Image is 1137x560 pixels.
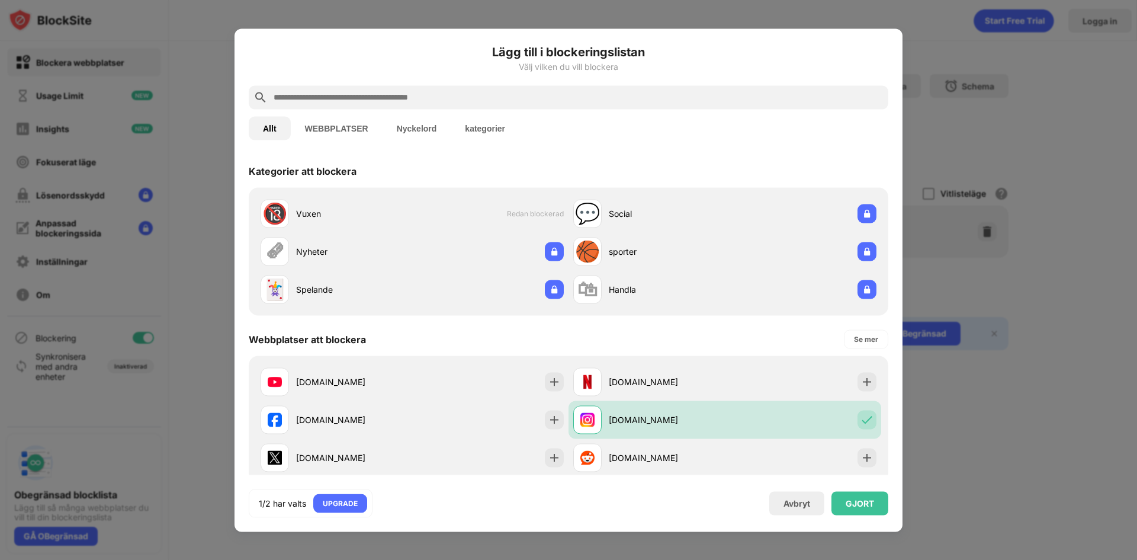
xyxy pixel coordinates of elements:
div: sporter [609,245,725,258]
span: Redan blockerad [507,209,564,218]
div: Nyheter [296,245,412,258]
div: [DOMAIN_NAME] [296,414,412,426]
img: favicons [580,450,595,465]
div: [DOMAIN_NAME] [609,376,725,388]
div: Vuxen [296,207,412,220]
div: UPGRADE [323,497,358,509]
div: [DOMAIN_NAME] [296,452,412,464]
div: 1/2 har valts [259,497,306,509]
h6: Lägg till i blockeringslistan [249,43,888,60]
div: GJORT [846,498,874,508]
div: Avbryt [783,498,810,508]
button: Nyckelord [383,116,451,140]
div: Se mer [854,333,878,345]
img: favicons [580,412,595,427]
div: [DOMAIN_NAME] [609,452,725,464]
button: Allt [249,116,291,140]
div: Webbplatser att blockera [249,333,366,345]
img: favicons [268,412,282,427]
div: 🛍 [577,277,598,302]
div: 🔞 [262,201,287,226]
img: favicons [268,375,282,389]
div: Handla [609,283,725,296]
img: favicons [580,375,595,389]
button: WEBBPLATSER [291,116,383,140]
button: kategorier [451,116,519,140]
div: [DOMAIN_NAME] [296,376,412,388]
div: 🗞 [265,239,285,264]
div: Välj vilken du vill blockera [249,62,888,71]
div: [DOMAIN_NAME] [609,414,725,426]
div: Social [609,207,725,220]
img: search.svg [253,90,268,104]
div: 💬 [575,201,600,226]
div: Spelande [296,283,412,296]
div: 🏀 [575,239,600,264]
div: Kategorier att blockera [249,165,356,177]
img: favicons [268,450,282,465]
div: 🃏 [262,277,287,302]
